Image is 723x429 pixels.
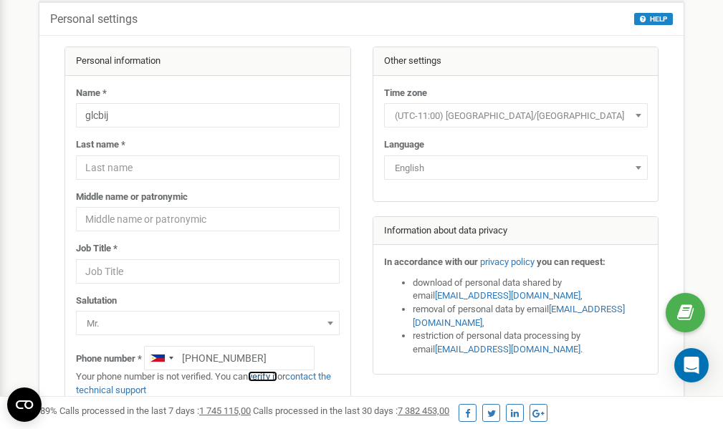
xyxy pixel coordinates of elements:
[65,47,350,76] div: Personal information
[76,87,107,100] label: Name *
[435,344,580,355] a: [EMAIL_ADDRESS][DOMAIN_NAME]
[413,304,625,328] a: [EMAIL_ADDRESS][DOMAIN_NAME]
[145,347,178,370] div: Telephone country code
[199,405,251,416] u: 1 745 115,00
[248,371,277,382] a: verify it
[76,207,340,231] input: Middle name or patronymic
[76,294,117,308] label: Salutation
[398,405,449,416] u: 7 382 453,00
[384,256,478,267] strong: In accordance with our
[76,371,331,395] a: contact the technical support
[537,256,605,267] strong: you can request:
[76,191,188,204] label: Middle name or patronymic
[76,311,340,335] span: Mr.
[76,259,340,284] input: Job Title
[384,138,424,152] label: Language
[76,138,125,152] label: Last name *
[59,405,251,416] span: Calls processed in the last 7 days :
[253,405,449,416] span: Calls processed in the last 30 days :
[384,103,648,127] span: (UTC-11:00) Pacific/Midway
[634,13,673,25] button: HELP
[76,155,340,180] input: Last name
[76,103,340,127] input: Name
[389,158,643,178] span: English
[384,155,648,180] span: English
[435,290,580,301] a: [EMAIL_ADDRESS][DOMAIN_NAME]
[144,346,315,370] input: +1-800-555-55-55
[674,348,709,382] div: Open Intercom Messenger
[389,106,643,126] span: (UTC-11:00) Pacific/Midway
[413,276,648,303] li: download of personal data shared by email ,
[373,217,659,246] div: Information about data privacy
[7,387,42,422] button: Open CMP widget
[50,13,138,26] h5: Personal settings
[76,352,142,366] label: Phone number *
[384,87,427,100] label: Time zone
[373,47,659,76] div: Other settings
[413,329,648,356] li: restriction of personal data processing by email .
[413,303,648,329] li: removal of personal data by email ,
[76,242,118,256] label: Job Title *
[76,370,340,397] p: Your phone number is not verified. You can or
[81,314,335,334] span: Mr.
[480,256,535,267] a: privacy policy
